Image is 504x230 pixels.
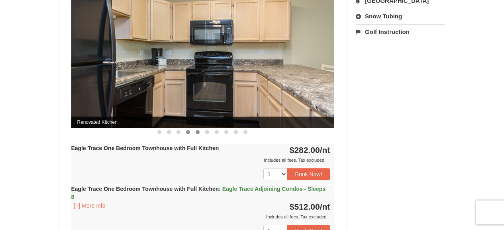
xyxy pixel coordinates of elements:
span: /nt [320,145,330,155]
span: : [219,186,221,192]
strong: Eagle Trace One Bedroom Townhouse with Full Kitchen [71,145,219,151]
div: Includes all fees. Tax excluded. [71,213,330,221]
strong: Eagle Trace One Bedroom Townhouse with Full Kitchen [71,186,326,200]
a: Snow Tubing [356,9,445,24]
a: Golf Instruction [356,24,445,39]
button: Book Now! [287,168,330,180]
button: [+] More Info [71,201,108,210]
span: /nt [320,202,330,211]
span: $512.00 [290,202,320,211]
strong: $282.00 [290,145,330,155]
span: Renovated Kitchen [71,117,334,128]
div: Includes all fees. Tax excluded. [71,156,330,164]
